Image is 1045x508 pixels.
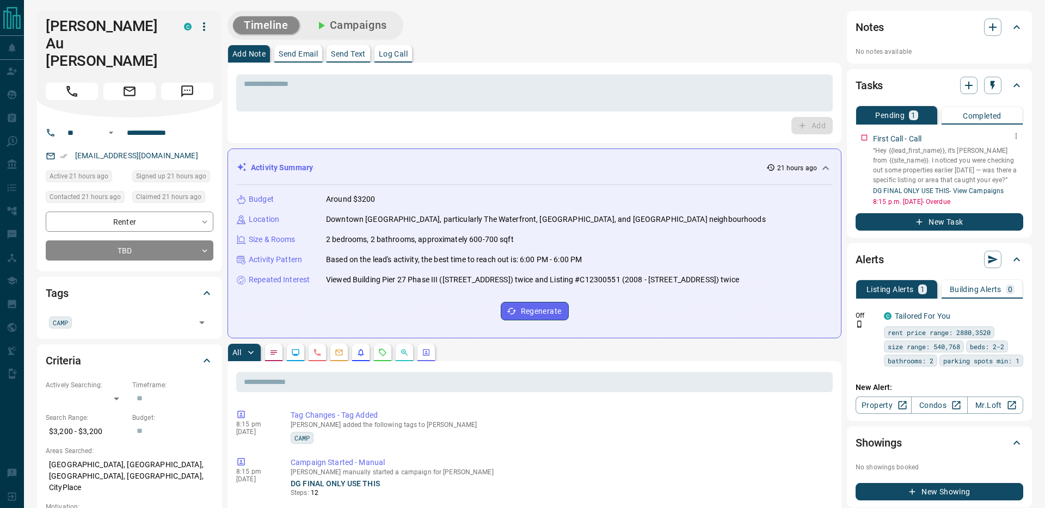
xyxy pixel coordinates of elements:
[326,194,376,205] p: Around $3200
[501,302,569,320] button: Regenerate
[873,133,921,145] p: First Call - Call
[856,213,1023,231] button: New Task
[236,428,274,436] p: [DATE]
[326,214,766,225] p: Downtown [GEOGRAPHIC_DATA], particularly The Waterfront, [GEOGRAPHIC_DATA], and [GEOGRAPHIC_DATA]...
[161,83,213,100] span: Message
[313,348,322,357] svg: Calls
[856,18,884,36] h2: Notes
[875,111,905,119] p: Pending
[920,286,925,293] p: 1
[856,246,1023,272] div: Alerts
[950,286,1001,293] p: Building Alerts
[856,251,884,268] h2: Alerts
[46,284,68,302] h2: Tags
[60,152,67,160] svg: Email Verified
[856,14,1023,40] div: Notes
[236,420,274,428] p: 8:15 pm
[249,234,296,245] p: Size & Rooms
[46,446,213,456] p: Areas Searched:
[75,151,198,160] a: [EMAIL_ADDRESS][DOMAIN_NAME]
[53,317,68,328] span: CAMP
[194,315,210,330] button: Open
[46,191,127,206] div: Tue Oct 14 2025
[46,212,213,232] div: Renter
[269,348,278,357] svg: Notes
[856,397,912,414] a: Property
[873,197,1023,207] p: 8:15 p.m. [DATE] - Overdue
[294,432,310,443] span: CAMP
[888,355,933,366] span: bathrooms: 2
[46,280,213,306] div: Tags
[1008,286,1012,293] p: 0
[856,382,1023,393] p: New Alert:
[291,488,828,498] p: Steps:
[103,83,156,100] span: Email
[856,72,1023,98] div: Tasks
[46,423,127,441] p: $3,200 - $3,200
[331,50,366,58] p: Send Text
[326,274,739,286] p: Viewed Building Pier 27 Phase III ([STREET_ADDRESS]) twice and Listing #C12300551 (2008 - [STREET...
[911,111,915,119] p: 1
[970,341,1004,352] span: beds: 2-2
[249,254,302,265] p: Activity Pattern
[46,348,213,374] div: Criteria
[422,348,431,357] svg: Agent Actions
[46,170,127,185] div: Tue Oct 14 2025
[856,47,1023,57] p: No notes available
[866,286,914,293] p: Listing Alerts
[136,191,201,202] span: Claimed 21 hours ago
[911,397,967,414] a: Condos
[777,163,817,173] p: 21 hours ago
[291,421,828,429] p: [PERSON_NAME] added the following tags to [PERSON_NAME]
[249,214,279,225] p: Location
[132,191,213,206] div: Tue Oct 14 2025
[279,50,318,58] p: Send Email
[291,468,828,476] p: [PERSON_NAME] manually started a campaign for [PERSON_NAME]
[895,312,950,320] a: Tailored For You
[237,158,832,178] div: Activity Summary21 hours ago
[873,146,1023,185] p: “Hey {{lead_first_name}}, it’s [PERSON_NAME] from {{site_name}}. I noticed you were checking out ...
[233,16,299,34] button: Timeline
[291,479,380,488] a: DG FINAL ONLY USE THIS
[50,171,108,182] span: Active 21 hours ago
[888,327,991,338] span: rent price range: 2880,3520
[132,170,213,185] div: Tue Oct 14 2025
[884,312,892,320] div: condos.ca
[856,311,877,320] p: Off
[46,456,213,497] p: [GEOGRAPHIC_DATA], [GEOGRAPHIC_DATA], [GEOGRAPHIC_DATA], [GEOGRAPHIC_DATA], CityPlace
[46,83,98,100] span: Call
[232,50,266,58] p: Add Note
[856,462,1023,472] p: No showings booked
[326,254,582,265] p: Based on the lead's activity, the best time to reach out is: 6:00 PM - 6:00 PM
[400,348,409,357] svg: Opportunities
[249,194,274,205] p: Budget
[104,126,118,139] button: Open
[856,434,902,451] h2: Showings
[856,430,1023,456] div: Showings
[50,191,121,202] span: Contacted 21 hours ago
[356,348,365,357] svg: Listing Alerts
[236,468,274,475] p: 8:15 pm
[46,380,127,390] p: Actively Searching:
[291,348,300,357] svg: Lead Browsing Activity
[943,355,1019,366] span: parking spots min: 1
[46,240,213,261] div: TBD
[132,380,213,390] p: Timeframe:
[184,23,192,30] div: condos.ca
[291,457,828,468] p: Campaign Started - Manual
[249,274,310,286] p: Repeated Interest
[326,234,514,245] p: 2 bedrooms, 2 bathrooms, approximately 600-700 sqft
[888,341,960,352] span: size range: 540,768
[304,16,398,34] button: Campaigns
[291,410,828,421] p: Tag Changes - Tag Added
[856,77,883,94] h2: Tasks
[46,413,127,423] p: Search Range:
[873,187,1004,195] a: DG FINAL ONLY USE THIS- View Campaigns
[46,17,168,70] h1: [PERSON_NAME] Au [PERSON_NAME]
[856,483,1023,500] button: New Showing
[232,349,241,356] p: All
[963,112,1001,120] p: Completed
[136,171,206,182] span: Signed up 21 hours ago
[379,50,408,58] p: Log Call
[251,162,313,174] p: Activity Summary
